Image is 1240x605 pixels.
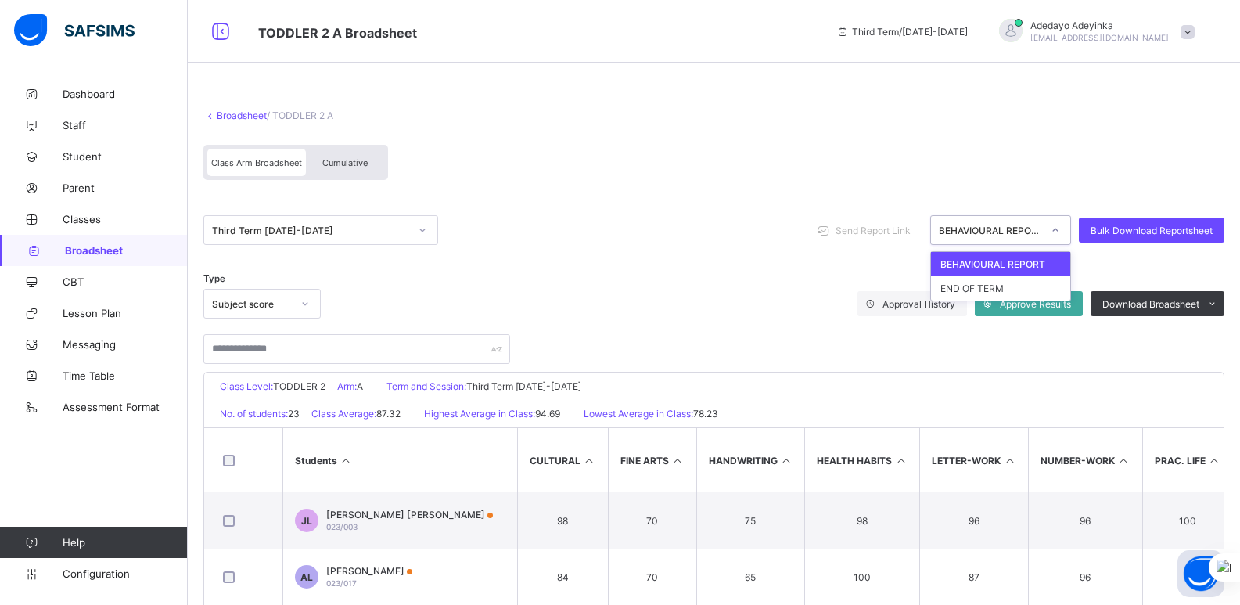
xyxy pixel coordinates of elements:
span: Approve Results [1000,298,1071,310]
th: Students [282,428,517,492]
div: Subject score [212,298,292,310]
th: HEALTH HABITS [804,428,919,492]
th: PRAC. LIFE [1142,428,1233,492]
span: AL [300,571,313,583]
td: 98 [517,492,608,549]
td: 96 [1028,492,1142,549]
td: 65 [696,549,805,605]
span: Class Level: [220,380,273,392]
span: Cumulative [322,157,368,168]
td: 98 [804,492,919,549]
span: Dashboard [63,88,188,100]
span: Highest Average in Class: [424,408,535,420]
span: Broadsheet [65,244,188,257]
span: Lesson Plan [63,307,188,319]
i: Sort Ascending [340,455,353,466]
span: Third Term [DATE]-[DATE] [466,380,581,392]
i: Sort in Ascending Order [671,455,685,466]
div: AdedayoAdeyinka [983,19,1202,45]
span: Lowest Average in Class: [584,408,693,420]
td: 100 [804,549,919,605]
span: 23 [288,408,300,420]
th: CULTURAL [517,428,608,492]
td: 84 [517,549,608,605]
span: Send Report Link [836,225,911,236]
span: Assessment Format [63,401,188,413]
a: Broadsheet [217,110,267,121]
span: Help [63,536,187,549]
span: Class Average: [311,408,376,420]
td: 96 [1028,549,1142,605]
span: Classes [63,213,188,225]
div: BEHAVIOURAL REPORT [931,252,1070,276]
span: Class Arm Broadsheet [258,25,417,41]
i: Sort in Ascending Order [1003,455,1016,466]
button: Open asap [1177,550,1224,597]
span: Configuration [63,567,187,580]
span: 87.32 [376,408,401,420]
span: 78.23 [693,408,718,420]
span: 023/017 [326,578,357,588]
th: HANDWRITING [696,428,805,492]
span: Messaging [63,338,188,351]
td: 70 [608,492,696,549]
span: 023/003 [326,522,358,531]
img: safsims [14,14,135,47]
th: LETTER-WORK [919,428,1028,492]
span: TODDLER 2 [273,380,325,392]
div: BEHAVIOURAL REPORT [939,225,1042,236]
span: Approval History [882,298,955,310]
span: A [357,380,363,392]
span: Arm: [337,380,357,392]
td: 96 [919,492,1028,549]
i: Sort in Ascending Order [1117,455,1130,466]
td: 75 [696,492,805,549]
span: [EMAIL_ADDRESS][DOMAIN_NAME] [1030,33,1169,42]
span: Term and Session: [386,380,466,392]
span: Parent [63,182,188,194]
span: Class Arm Broadsheet [211,157,302,168]
span: Staff [63,119,188,131]
span: 94.69 [535,408,560,420]
i: Sort in Ascending Order [780,455,793,466]
div: Third Term [DATE]-[DATE] [212,225,409,236]
span: No. of students: [220,408,288,420]
span: Time Table [63,369,188,382]
td: 100 [1142,549,1233,605]
span: Download Broadsheet [1102,298,1199,310]
span: Adedayo Adeyinka [1030,20,1169,31]
i: Sort in Ascending Order [583,455,596,466]
div: END OF TERM [931,276,1070,301]
span: CBT [63,275,188,288]
span: Bulk Download Reportsheet [1091,225,1213,236]
i: Sort in Ascending Order [894,455,908,466]
span: Student [63,150,188,163]
th: FINE ARTS [608,428,696,492]
td: 87 [919,549,1028,605]
td: 70 [608,549,696,605]
span: / TODDLER 2 A [267,110,333,121]
i: Sort in Ascending Order [1208,455,1221,466]
span: JL [301,515,312,527]
td: 100 [1142,492,1233,549]
span: Type [203,273,225,284]
span: [PERSON_NAME] [PERSON_NAME] [326,509,493,520]
span: [PERSON_NAME] [326,565,412,577]
span: session/term information [836,26,968,38]
th: NUMBER-WORK [1028,428,1142,492]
